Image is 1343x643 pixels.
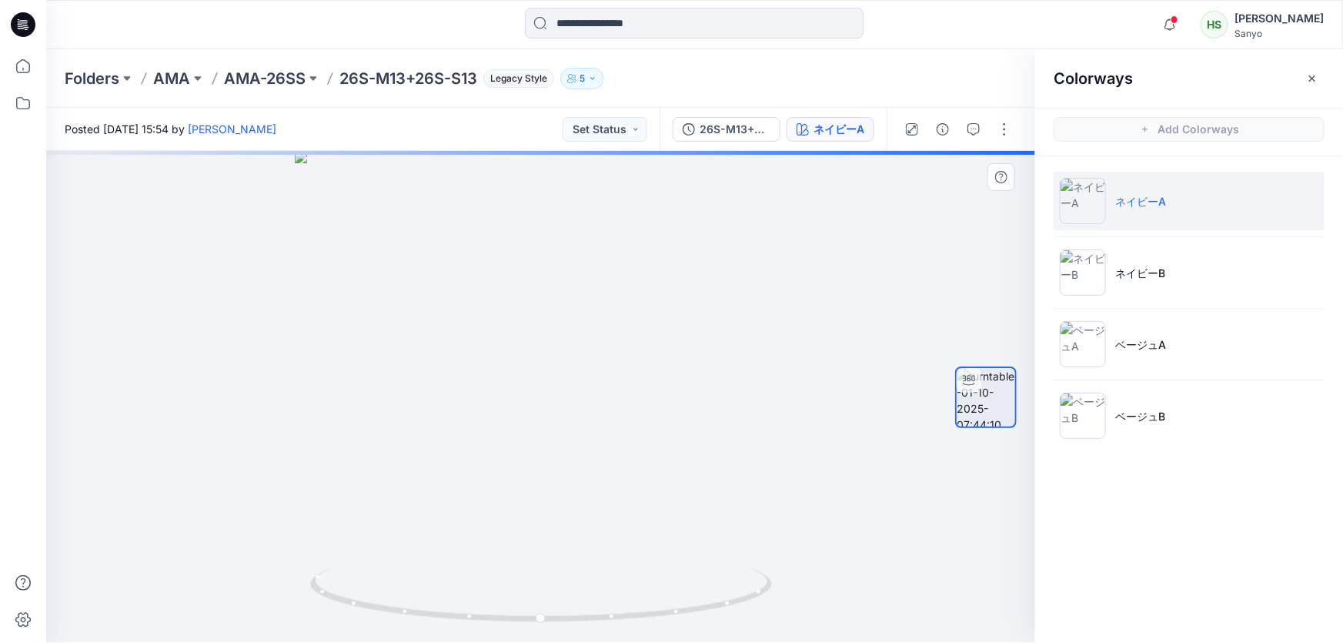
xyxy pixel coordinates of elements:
button: Details [930,117,955,142]
button: ネイビーA [787,117,874,142]
a: AMA-26SS [224,68,306,89]
button: 5 [560,68,604,89]
button: 26S-M13+26S-S13 [673,117,780,142]
img: ネイビーA [1060,178,1106,224]
span: Posted [DATE] 15:54 by [65,121,276,137]
a: Folders [65,68,119,89]
button: Legacy Style [477,68,554,89]
p: ベージュA [1115,337,1166,353]
p: ベージュB [1115,408,1165,424]
p: 5 [580,70,585,87]
a: [PERSON_NAME] [188,122,276,136]
img: ネイビーB [1060,249,1106,296]
div: HS [1201,11,1228,39]
p: ネイビーB [1115,265,1165,281]
a: AMA [153,68,190,89]
img: ベージュA [1060,321,1106,367]
span: Legacy Style [483,69,554,88]
img: ベージュB [1060,393,1106,439]
div: [PERSON_NAME] [1234,9,1324,28]
div: Sanyo [1234,28,1324,39]
div: ネイビーA [813,121,864,138]
p: 26S-M13+26S-S13 [339,68,477,89]
p: ネイビーA [1115,193,1166,209]
h2: Colorways [1054,69,1133,88]
img: turntable-01-10-2025-07:44:10 [957,368,1015,427]
div: 26S-M13+26S-S13 [700,121,770,138]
